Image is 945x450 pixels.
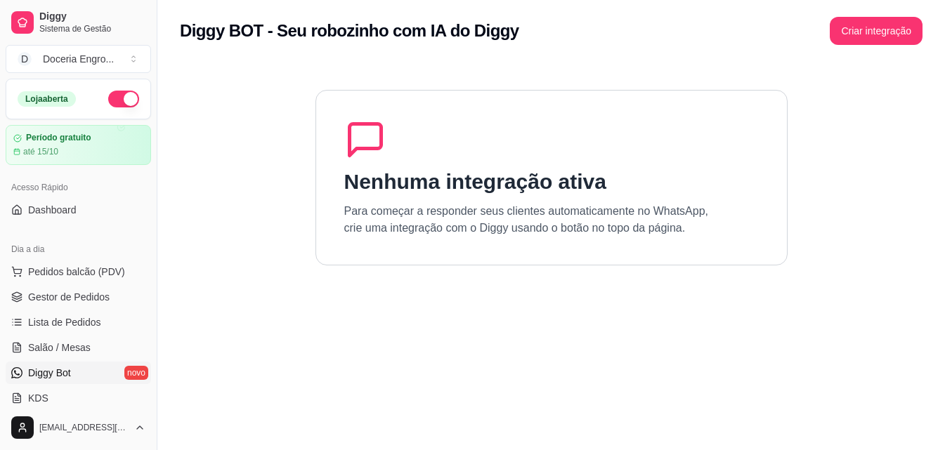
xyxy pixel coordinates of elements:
button: Select a team [6,45,151,73]
a: KDS [6,387,151,409]
span: Diggy Bot [28,366,71,380]
span: [EMAIL_ADDRESS][DOMAIN_NAME] [39,422,129,433]
span: Pedidos balcão (PDV) [28,265,125,279]
a: Lista de Pedidos [6,311,151,333]
a: Período gratuitoaté 15/10 [6,125,151,165]
span: Gestor de Pedidos [28,290,110,304]
button: [EMAIL_ADDRESS][DOMAIN_NAME] [6,411,151,444]
span: Diggy [39,11,145,23]
div: Dia a dia [6,238,151,260]
span: Lista de Pedidos [28,315,101,329]
div: Loja aberta [18,91,76,107]
span: D [18,52,32,66]
a: Gestor de Pedidos [6,286,151,308]
article: Período gratuito [26,133,91,143]
h2: Diggy BOT - Seu robozinho com IA do Diggy [180,20,519,42]
div: Acesso Rápido [6,176,151,199]
button: Alterar Status [108,91,139,107]
article: até 15/10 [23,146,58,157]
button: Criar integração [830,17,923,45]
span: KDS [28,391,48,405]
div: Doceria Engro ... [43,52,114,66]
span: Sistema de Gestão [39,23,145,34]
span: Dashboard [28,203,77,217]
h1: Nenhuma integração ativa [344,169,606,194]
button: Pedidos balcão (PDV) [6,260,151,283]
a: Dashboard [6,199,151,221]
p: Para começar a responder seus clientes automaticamente no WhatsApp, crie uma integração com o Dig... [344,203,709,237]
span: Salão / Mesas [28,340,91,355]
a: DiggySistema de Gestão [6,6,151,39]
a: Diggy Botnovo [6,362,151,384]
a: Salão / Mesas [6,336,151,359]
